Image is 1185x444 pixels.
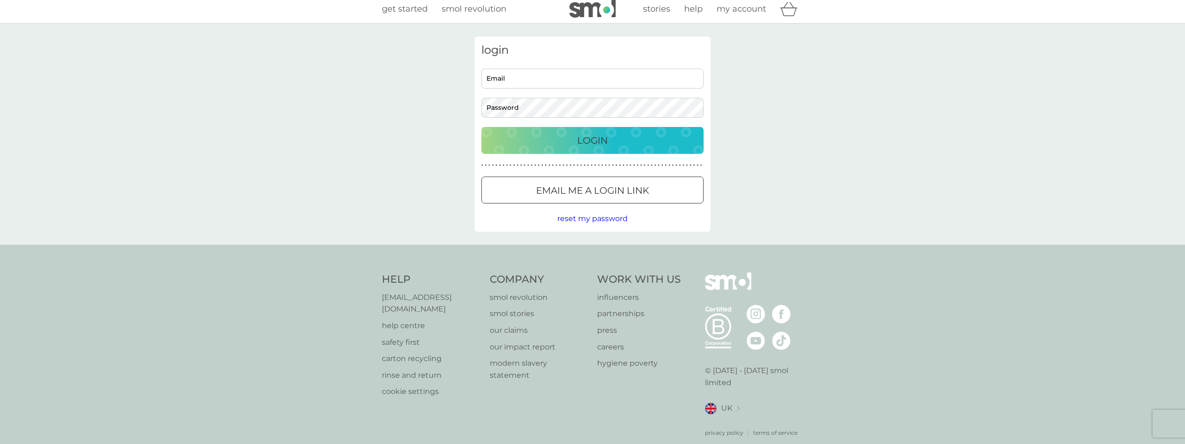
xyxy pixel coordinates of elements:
[545,163,547,168] p: ●
[382,353,480,365] a: carton recycling
[549,163,550,168] p: ●
[705,428,743,437] a: privacy policy
[658,163,660,168] p: ●
[490,324,588,336] p: our claims
[557,213,628,225] button: reset my password
[747,305,765,323] img: visit the smol Instagram page
[643,2,670,16] a: stories
[573,163,575,168] p: ●
[597,292,681,304] p: influencers
[717,2,766,16] a: my account
[531,163,533,168] p: ●
[382,4,428,14] span: get started
[623,163,624,168] p: ●
[693,163,695,168] p: ●
[690,163,692,168] p: ●
[651,163,653,168] p: ●
[647,163,649,168] p: ●
[644,163,646,168] p: ●
[597,341,681,353] a: careers
[577,163,579,168] p: ●
[772,305,791,323] img: visit the smol Facebook page
[686,163,688,168] p: ●
[753,428,798,437] p: terms of service
[626,163,628,168] p: ●
[772,331,791,350] img: visit the smol Tiktok page
[492,163,494,168] p: ●
[566,163,568,168] p: ●
[555,163,557,168] p: ●
[552,163,554,168] p: ●
[481,177,704,203] button: Email me a login link
[684,4,703,14] span: help
[643,4,670,14] span: stories
[382,273,480,287] h4: Help
[527,163,529,168] p: ●
[520,163,522,168] p: ●
[594,163,596,168] p: ●
[536,183,649,198] p: Email me a login link
[597,308,681,320] a: partnerships
[490,273,588,287] h4: Company
[510,163,511,168] p: ●
[382,2,428,16] a: get started
[506,163,508,168] p: ●
[587,163,589,168] p: ●
[697,163,699,168] p: ●
[382,386,480,398] p: cookie settings
[661,163,663,168] p: ●
[442,4,506,14] span: smol revolution
[382,336,480,349] a: safety first
[619,163,621,168] p: ●
[570,163,572,168] p: ●
[675,163,677,168] p: ●
[382,292,480,315] p: [EMAIL_ADDRESS][DOMAIN_NAME]
[612,163,614,168] p: ●
[490,357,588,381] a: modern slavery statement
[609,163,611,168] p: ●
[580,163,582,168] p: ●
[382,369,480,381] a: rinse and return
[503,163,505,168] p: ●
[517,163,518,168] p: ●
[490,341,588,353] p: our impact report
[601,163,603,168] p: ●
[717,4,766,14] span: my account
[665,163,667,168] p: ●
[513,163,515,168] p: ●
[542,163,543,168] p: ●
[605,163,607,168] p: ●
[597,357,681,369] a: hygiene poverty
[490,292,588,304] a: smol revolution
[684,2,703,16] a: help
[616,163,617,168] p: ●
[488,163,490,168] p: ●
[721,402,732,414] span: UK
[557,214,628,223] span: reset my password
[597,324,681,336] a: press
[485,163,487,168] p: ●
[538,163,540,168] p: ●
[382,320,480,332] a: help centre
[481,127,704,154] button: Login
[683,163,685,168] p: ●
[481,44,704,57] h3: login
[705,403,717,414] img: UK flag
[597,273,681,287] h4: Work With Us
[534,163,536,168] p: ●
[584,163,586,168] p: ●
[490,308,588,320] a: smol stories
[637,163,639,168] p: ●
[577,133,608,148] p: Login
[668,163,670,168] p: ●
